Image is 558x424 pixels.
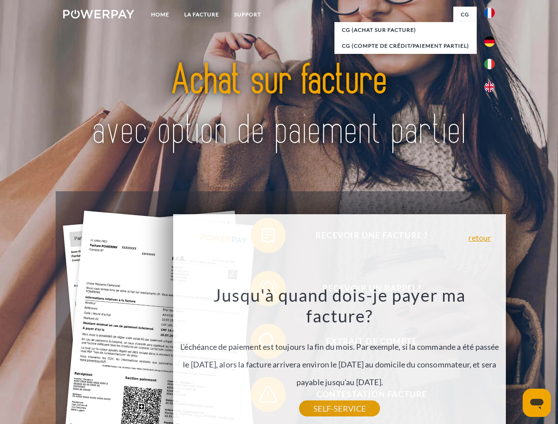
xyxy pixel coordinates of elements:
a: CG (Compte de crédit/paiement partiel) [334,38,477,54]
a: LA FACTURE [177,7,227,23]
img: logo-powerpay-white.svg [63,10,134,19]
a: retour [468,234,491,242]
a: CG [453,7,477,23]
a: SELF-SERVICE [299,401,380,416]
img: title-powerpay_fr.svg [84,42,474,169]
img: de [484,36,495,47]
img: fr [484,8,495,18]
img: en [484,82,495,92]
a: Support [227,7,269,23]
h3: Jusqu'à quand dois-je payer ma facture? [178,284,501,327]
a: Home [144,7,177,23]
div: L'échéance de paiement est toujours la fin du mois. Par exemple, si la commande a été passée le [... [178,284,501,409]
iframe: Bouton de lancement de la fenêtre de messagerie [523,389,551,417]
img: it [484,59,495,69]
a: CG (achat sur facture) [334,22,477,38]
